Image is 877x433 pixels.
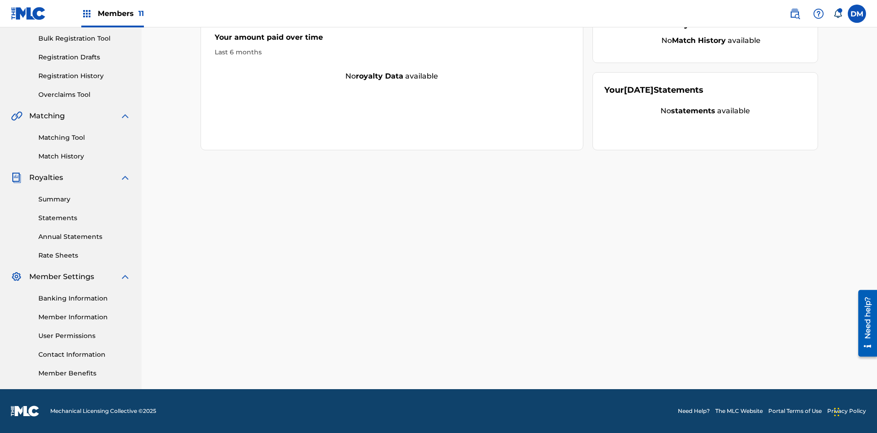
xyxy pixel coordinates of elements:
strong: royalty data [356,72,403,80]
span: 11 [138,9,144,18]
div: No available [616,35,807,46]
div: Notifications [833,9,842,18]
a: Privacy Policy [827,407,866,415]
img: MLC Logo [11,7,46,20]
a: Statements [38,213,131,223]
img: expand [120,172,131,183]
img: Member Settings [11,271,22,282]
div: Help [809,5,828,23]
a: Registration History [38,71,131,81]
a: Matching Tool [38,133,131,143]
iframe: Chat Widget [831,389,877,433]
div: User Menu [848,5,866,23]
strong: statements [671,106,715,115]
a: Match History [38,152,131,161]
a: Portal Terms of Use [768,407,822,415]
span: Members [98,8,144,19]
img: Matching [11,111,22,121]
a: Rate Sheets [38,251,131,260]
a: Bulk Registration Tool [38,34,131,43]
div: Your Statements [604,84,703,96]
a: Banking Information [38,294,131,303]
img: help [813,8,824,19]
a: Contact Information [38,350,131,359]
div: No available [604,106,807,116]
img: expand [120,111,131,121]
a: Member Information [38,312,131,322]
a: Summary [38,195,131,204]
img: Top Rightsholders [81,8,92,19]
span: [DATE] [624,85,654,95]
a: User Permissions [38,331,131,341]
div: Drag [834,398,840,426]
iframe: Resource Center [851,286,877,361]
img: search [789,8,800,19]
img: Royalties [11,172,22,183]
span: Mechanical Licensing Collective © 2025 [50,407,156,415]
span: Royalties [29,172,63,183]
a: Member Benefits [38,369,131,378]
a: Registration Drafts [38,53,131,62]
span: Member Settings [29,271,94,282]
div: No available [201,71,583,82]
a: Annual Statements [38,232,131,242]
a: The MLC Website [715,407,763,415]
img: logo [11,406,39,417]
a: Public Search [786,5,804,23]
strong: Match History [672,36,726,45]
a: Need Help? [678,407,710,415]
a: Overclaims Tool [38,90,131,100]
div: Your amount paid over time [215,32,569,48]
span: Matching [29,111,65,121]
div: Last 6 months [215,48,569,57]
img: expand [120,271,131,282]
